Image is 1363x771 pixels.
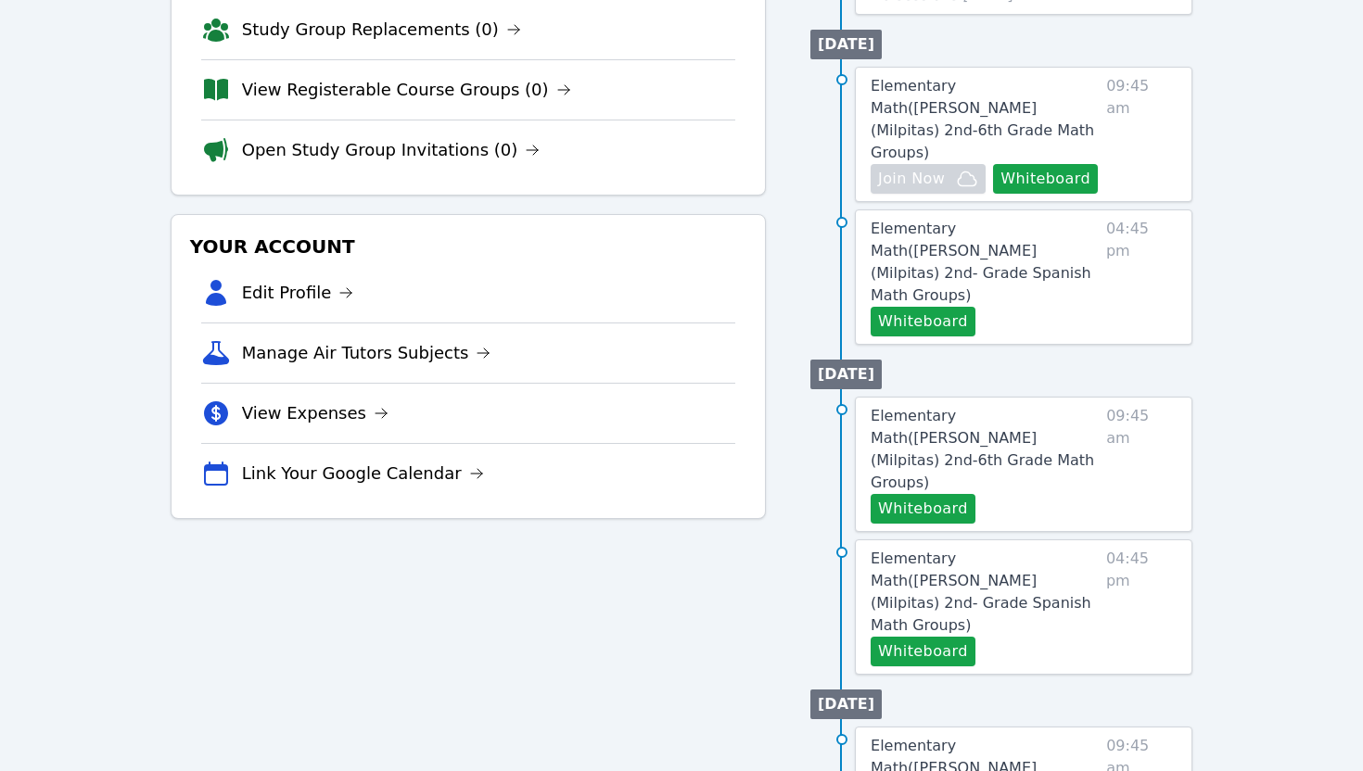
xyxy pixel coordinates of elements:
[242,77,571,103] a: View Registerable Course Groups (0)
[871,75,1099,164] a: Elementary Math([PERSON_NAME] (Milpitas) 2nd-6th Grade Math Groups)
[871,550,1091,634] span: Elementary Math ( [PERSON_NAME] (Milpitas) 2nd- Grade Spanish Math Groups )
[993,164,1098,194] button: Whiteboard
[810,360,882,389] li: [DATE]
[1106,218,1177,336] span: 04:45 pm
[242,280,354,306] a: Edit Profile
[242,461,484,487] a: Link Your Google Calendar
[871,220,1091,304] span: Elementary Math ( [PERSON_NAME] (Milpitas) 2nd- Grade Spanish Math Groups )
[871,548,1099,637] a: Elementary Math([PERSON_NAME] (Milpitas) 2nd- Grade Spanish Math Groups)
[871,307,975,336] button: Whiteboard
[242,400,389,426] a: View Expenses
[871,637,975,666] button: Whiteboard
[871,164,986,194] button: Join Now
[1106,75,1177,194] span: 09:45 am
[871,405,1099,494] a: Elementary Math([PERSON_NAME] (Milpitas) 2nd-6th Grade Math Groups)
[810,689,882,719] li: [DATE]
[871,218,1099,307] a: Elementary Math([PERSON_NAME] (Milpitas) 2nd- Grade Spanish Math Groups)
[242,340,491,366] a: Manage Air Tutors Subjects
[242,17,521,43] a: Study Group Replacements (0)
[1106,548,1177,666] span: 04:45 pm
[186,230,750,263] h3: Your Account
[242,137,541,163] a: Open Study Group Invitations (0)
[810,30,882,59] li: [DATE]
[871,494,975,524] button: Whiteboard
[1106,405,1177,524] span: 09:45 am
[871,77,1094,161] span: Elementary Math ( [PERSON_NAME] (Milpitas) 2nd-6th Grade Math Groups )
[871,407,1094,491] span: Elementary Math ( [PERSON_NAME] (Milpitas) 2nd-6th Grade Math Groups )
[878,168,945,190] span: Join Now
